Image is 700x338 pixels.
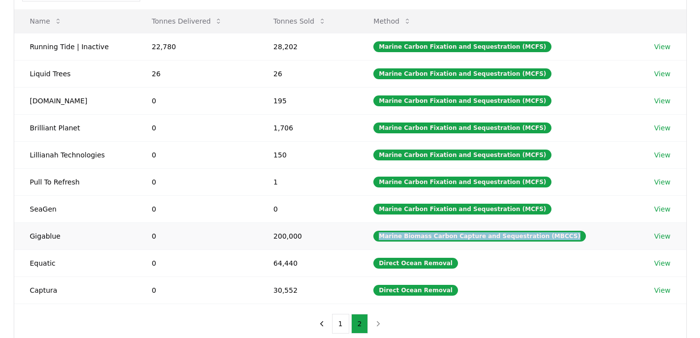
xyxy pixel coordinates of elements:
[654,69,670,79] a: View
[136,277,258,304] td: 0
[258,60,358,87] td: 26
[373,285,458,296] div: Direct Ocean Removal
[14,87,136,114] td: [DOMAIN_NAME]
[258,222,358,249] td: 200,000
[365,11,419,31] button: Method
[258,141,358,168] td: 150
[266,11,334,31] button: Tonnes Sold
[136,33,258,60] td: 22,780
[373,41,551,52] div: Marine Carbon Fixation and Sequestration (MCFS)
[136,60,258,87] td: 26
[258,114,358,141] td: 1,706
[144,11,231,31] button: Tonnes Delivered
[14,195,136,222] td: SeaGen
[136,168,258,195] td: 0
[14,249,136,277] td: Equatic
[373,258,458,269] div: Direct Ocean Removal
[136,141,258,168] td: 0
[258,87,358,114] td: 195
[14,33,136,60] td: Running Tide | Inactive
[332,314,349,334] button: 1
[654,285,670,295] a: View
[14,60,136,87] td: Liquid Trees
[373,177,551,187] div: Marine Carbon Fixation and Sequestration (MCFS)
[654,123,670,133] a: View
[136,195,258,222] td: 0
[373,204,551,215] div: Marine Carbon Fixation and Sequestration (MCFS)
[258,277,358,304] td: 30,552
[258,168,358,195] td: 1
[654,42,670,52] a: View
[14,277,136,304] td: Captura
[654,96,670,106] a: View
[136,222,258,249] td: 0
[136,114,258,141] td: 0
[14,168,136,195] td: Pull To Refresh
[351,314,368,334] button: 2
[258,195,358,222] td: 0
[136,249,258,277] td: 0
[258,33,358,60] td: 28,202
[313,314,330,334] button: previous page
[14,114,136,141] td: Brilliant Planet
[373,95,551,106] div: Marine Carbon Fixation and Sequestration (MCFS)
[373,150,551,160] div: Marine Carbon Fixation and Sequestration (MCFS)
[136,87,258,114] td: 0
[373,68,551,79] div: Marine Carbon Fixation and Sequestration (MCFS)
[654,231,670,241] a: View
[373,231,586,242] div: Marine Biomass Carbon Capture and Sequestration (MBCCS)
[14,141,136,168] td: Lillianah Technologies
[373,123,551,133] div: Marine Carbon Fixation and Sequestration (MCFS)
[258,249,358,277] td: 64,440
[14,222,136,249] td: Gigablue
[654,258,670,268] a: View
[654,204,670,214] a: View
[654,177,670,187] a: View
[654,150,670,160] a: View
[22,11,70,31] button: Name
